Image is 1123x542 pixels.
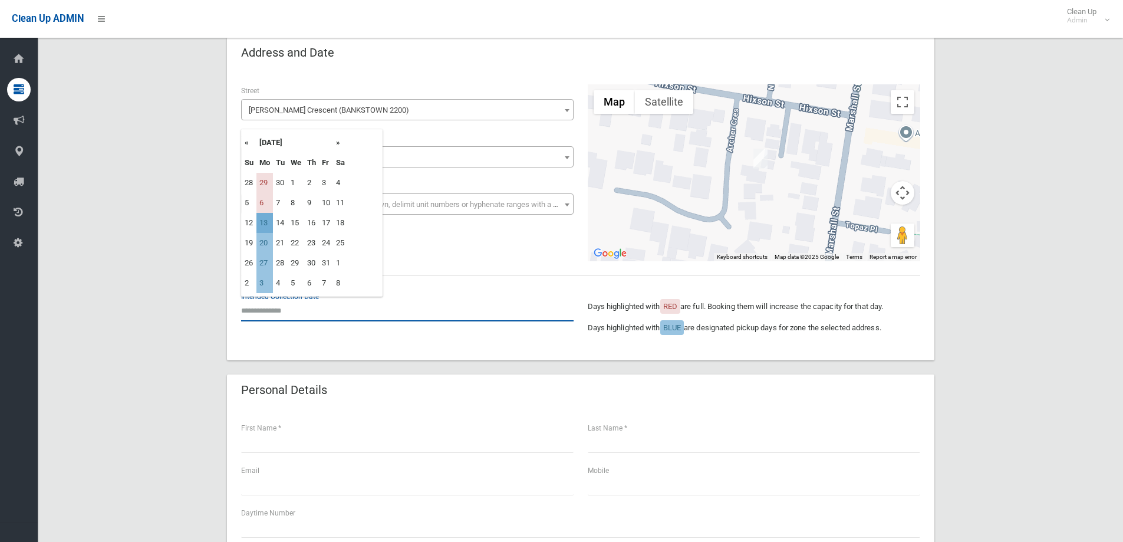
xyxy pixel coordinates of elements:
span: BLUE [663,323,681,332]
td: 7 [319,273,333,293]
td: 30 [273,173,288,193]
td: 10 [319,193,333,213]
td: 21 [273,233,288,253]
td: 3 [256,273,273,293]
td: 2 [242,273,256,293]
td: 5 [242,193,256,213]
td: 14 [273,213,288,233]
td: 22 [288,233,304,253]
header: Personal Details [227,379,341,402]
td: 5 [288,273,304,293]
a: Open this area in Google Maps (opens a new window) [591,246,630,261]
span: Map data ©2025 Google [775,254,839,260]
td: 20 [256,233,273,253]
td: 16 [304,213,319,233]
span: RED [663,302,677,311]
div: 1 Archer Crescent, BANKSTOWN NSW 2200 [753,149,768,169]
span: Clean Up ADMIN [12,13,84,24]
span: Clean Up [1061,7,1108,25]
td: 8 [333,273,348,293]
td: 17 [319,213,333,233]
button: Map camera controls [891,181,914,205]
th: « [242,133,256,153]
td: 29 [288,253,304,273]
th: Sa [333,153,348,173]
td: 1 [333,253,348,273]
a: Report a map error [870,254,917,260]
img: Google [591,246,630,261]
button: Show satellite imagery [635,90,693,114]
td: 24 [319,233,333,253]
td: 27 [256,253,273,273]
td: 18 [333,213,348,233]
th: Tu [273,153,288,173]
td: 15 [288,213,304,233]
td: 9 [304,193,319,213]
td: 7 [273,193,288,213]
td: 1 [288,173,304,193]
th: Mo [256,153,273,173]
a: Terms (opens in new tab) [846,254,862,260]
th: » [333,133,348,153]
td: 3 [319,173,333,193]
button: Keyboard shortcuts [717,253,768,261]
td: 2 [304,173,319,193]
th: [DATE] [256,133,333,153]
td: 28 [273,253,288,273]
span: Select the unit number from the dropdown, delimit unit numbers or hyphenate ranges with a comma [249,200,578,209]
small: Admin [1067,16,1096,25]
td: 4 [273,273,288,293]
td: 29 [256,173,273,193]
p: Days highlighted with are full. Booking them will increase the capacity for that day. [588,300,920,314]
span: 1 [241,146,574,167]
td: 13 [256,213,273,233]
td: 12 [242,213,256,233]
button: Show street map [594,90,635,114]
td: 23 [304,233,319,253]
td: 11 [333,193,348,213]
td: 19 [242,233,256,253]
p: Days highlighted with are designated pickup days for zone the selected address. [588,321,920,335]
th: Su [242,153,256,173]
button: Drag Pegman onto the map to open Street View [891,224,914,247]
td: 6 [256,193,273,213]
span: Archer Crescent (BANKSTOWN 2200) [244,102,571,119]
td: 30 [304,253,319,273]
span: Archer Crescent (BANKSTOWN 2200) [241,99,574,120]
th: We [288,153,304,173]
span: 1 [244,149,571,166]
button: Toggle fullscreen view [891,90,914,114]
td: 25 [333,233,348,253]
th: Th [304,153,319,173]
header: Address and Date [227,41,348,64]
td: 31 [319,253,333,273]
td: 26 [242,253,256,273]
td: 6 [304,273,319,293]
td: 28 [242,173,256,193]
td: 8 [288,193,304,213]
td: 4 [333,173,348,193]
th: Fr [319,153,333,173]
